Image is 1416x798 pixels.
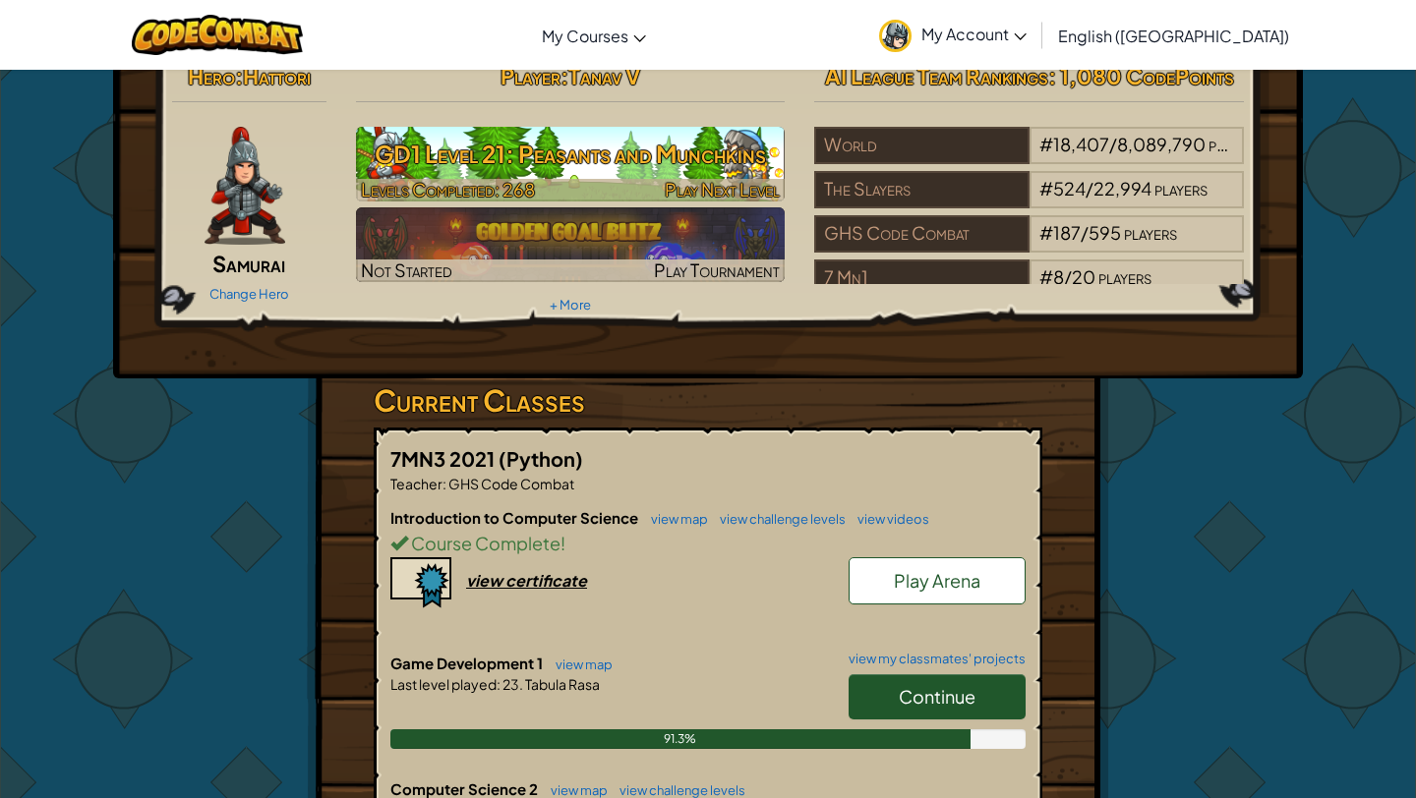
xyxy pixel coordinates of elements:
span: 595 [1089,221,1121,244]
span: 23. [501,675,523,693]
span: Last level played [390,675,497,693]
span: Player [501,62,560,89]
span: 7MN3 2021 [390,446,499,471]
a: view my classmates' projects [839,653,1026,665]
span: / [1064,265,1072,288]
span: Not Started [361,258,452,281]
div: 7 Mn1 [814,259,1029,297]
div: view certificate [466,570,587,591]
a: view map [641,511,708,527]
img: Golden Goal [356,207,786,282]
a: view certificate [390,570,587,591]
img: certificate-icon.png [390,557,451,608]
a: view videos [848,511,929,527]
span: Hero [188,62,235,89]
a: view map [546,656,613,672]
span: GHS Code Combat [446,475,574,492]
span: Hattori [243,62,311,89]
span: players [1154,177,1208,199]
span: / [1109,133,1117,155]
div: The Slayers [814,171,1029,208]
span: My Account [921,24,1027,44]
span: # [1039,265,1053,288]
span: Course Complete [408,532,560,554]
span: Teacher [390,475,442,492]
span: (Python) [499,446,583,471]
span: My Courses [542,26,628,46]
h3: Current Classes [374,378,1042,423]
span: Continue [899,685,975,708]
img: CodeCombat logo [132,15,304,55]
span: Levels Completed: 268 [361,178,535,200]
a: World#18,407/8,089,790players [814,145,1244,168]
span: players [1124,221,1177,244]
span: 8,089,790 [1117,133,1206,155]
span: : 1,080 CodePoints [1048,62,1234,89]
span: 187 [1053,221,1081,244]
img: avatar [879,20,912,52]
img: samurai.pose.png [205,127,285,245]
span: English ([GEOGRAPHIC_DATA]) [1058,26,1289,46]
a: 7 Mn1#8/20players [814,278,1244,301]
span: Game Development 1 [390,654,546,672]
a: The Slayers#524/22,994players [814,190,1244,212]
a: My Account [869,4,1036,66]
span: 20 [1072,265,1095,288]
span: Tanav V [568,62,640,89]
a: Play Next Level [356,127,786,201]
span: : [442,475,446,492]
span: Play Tournament [654,258,780,281]
a: Not StartedPlay Tournament [356,207,786,282]
span: 8 [1053,265,1064,288]
img: GD1 Level 21: Peasants and Munchkins [356,127,786,201]
span: # [1039,177,1053,199]
span: Introduction to Computer Science [390,508,641,527]
span: Play Next Level [665,178,780,200]
a: view map [541,782,608,798]
a: My Courses [532,9,656,62]
span: 524 [1053,177,1086,199]
span: : [560,62,568,89]
div: 91.3% [390,729,971,749]
span: 22,994 [1093,177,1151,199]
a: English ([GEOGRAPHIC_DATA]) [1048,9,1299,62]
div: GHS Code Combat [814,215,1029,253]
span: players [1209,133,1262,155]
a: view challenge levels [610,782,745,798]
a: GHS Code Combat#187/595players [814,234,1244,256]
span: AI League Team Rankings [825,62,1048,89]
span: Play Arena [894,569,980,592]
span: 18,407 [1053,133,1109,155]
a: + More [550,297,591,313]
span: : [235,62,243,89]
span: ! [560,532,565,554]
span: Computer Science 2 [390,779,541,798]
span: # [1039,221,1053,244]
span: : [497,675,501,693]
span: / [1086,177,1093,199]
span: players [1098,265,1151,288]
a: Change Hero [209,286,289,302]
div: World [814,127,1029,164]
span: Tabula Rasa [523,675,600,693]
h3: GD1 Level 21: Peasants and Munchkins [356,132,786,176]
span: # [1039,133,1053,155]
span: Samurai [212,250,285,277]
a: view challenge levels [710,511,846,527]
span: / [1081,221,1089,244]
